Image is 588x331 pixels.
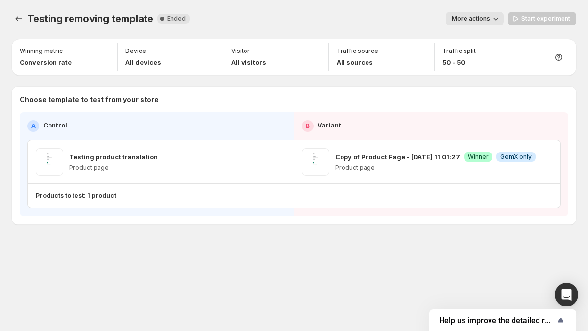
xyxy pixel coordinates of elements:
[439,314,566,326] button: Show survey - Help us improve the detailed report for A/B campaigns
[43,120,67,130] p: Control
[20,95,568,104] p: Choose template to test from your store
[69,152,158,162] p: Testing product translation
[125,47,146,55] p: Device
[27,13,153,25] span: Testing removing template
[12,12,25,25] button: Experiments
[337,57,378,67] p: All sources
[20,57,72,67] p: Conversion rate
[446,12,504,25] button: More actions
[20,47,63,55] p: Winning metric
[231,57,266,67] p: All visitors
[125,57,161,67] p: All devices
[167,15,186,23] span: Ended
[31,122,36,130] h2: A
[442,57,476,67] p: 50 - 50
[555,283,578,306] div: Open Intercom Messenger
[69,164,158,172] p: Product page
[442,47,476,55] p: Traffic split
[337,47,378,55] p: Traffic source
[231,47,250,55] p: Visitor
[302,148,329,176] img: Copy of Product Page - Aug 12, 11:01:27
[318,120,341,130] p: Variant
[36,148,63,176] img: Testing product translation
[335,152,460,162] p: Copy of Product Page - [DATE] 11:01:27
[500,153,532,161] span: GemX only
[439,316,555,325] span: Help us improve the detailed report for A/B campaigns
[452,15,490,23] span: More actions
[468,153,489,161] span: Winner
[36,192,116,200] p: Products to test: 1 product
[335,164,536,172] p: Product page
[306,122,310,130] h2: B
